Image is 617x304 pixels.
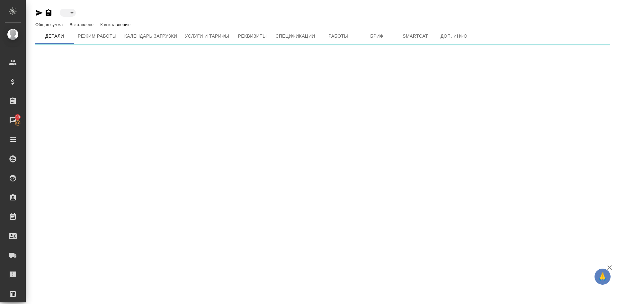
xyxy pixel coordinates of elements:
[597,270,608,283] span: 🙏
[69,22,95,27] p: Выставлено
[60,9,76,17] div: ​
[362,32,392,40] span: Бриф
[595,269,611,285] button: 🙏
[12,114,24,120] span: 88
[45,9,52,17] button: Скопировать ссылку
[275,32,315,40] span: Спецификации
[35,22,64,27] p: Общая сумма
[323,32,354,40] span: Работы
[78,32,117,40] span: Режим работы
[39,32,70,40] span: Детали
[35,9,43,17] button: Скопировать ссылку для ЯМессенджера
[124,32,177,40] span: Календарь загрузки
[185,32,229,40] span: Услуги и тарифы
[400,32,431,40] span: Smartcat
[439,32,469,40] span: Доп. инфо
[100,22,132,27] p: К выставлению
[2,112,24,128] a: 88
[237,32,268,40] span: Реквизиты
